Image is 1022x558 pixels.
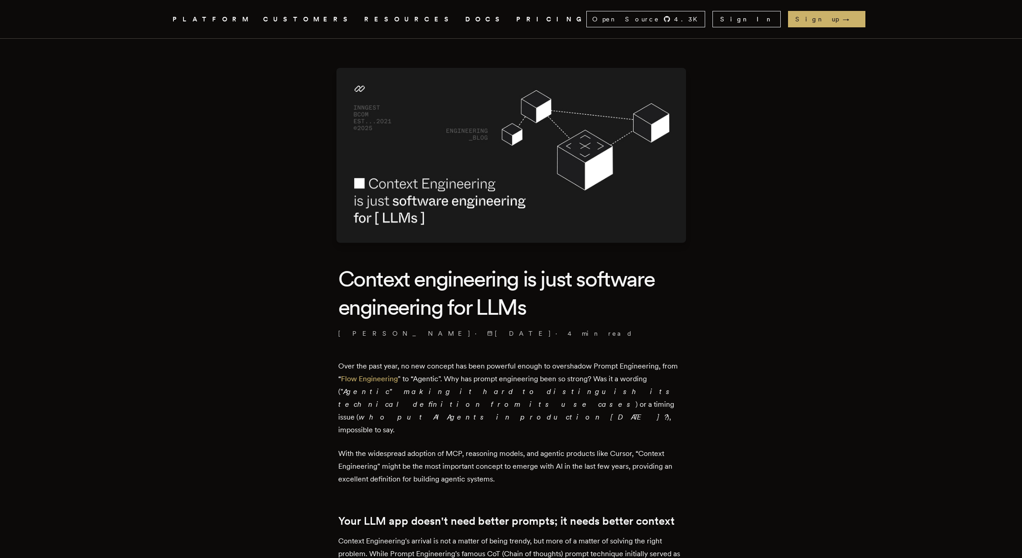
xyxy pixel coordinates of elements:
a: DOCS [465,14,505,25]
button: RESOURCES [364,14,454,25]
p: Over the past year, no new concept has been powerful enough to overshadow Prompt Engineering, fro... [338,360,684,436]
a: Sign In [712,11,781,27]
button: PLATFORM [173,14,252,25]
a: Flow Engineering [341,374,398,383]
p: With the widespread adoption of MCP, reasoning models, and agentic products like Cursor, “Context... [338,447,684,486]
span: Open Source [592,15,660,24]
span: [DATE] [487,329,552,338]
em: Agentic" making it hard to distinguish its technical definition from its use cases [338,387,675,409]
span: 4 min read [568,329,633,338]
p: · · [338,329,684,338]
span: 4.3 K [674,15,703,24]
span: → [843,15,858,24]
h1: Context engineering is just software engineering for LLMs [338,265,684,322]
a: [PERSON_NAME] [338,329,471,338]
a: PRICING [516,14,586,25]
a: CUSTOMERS [263,14,353,25]
em: who put AI Agents in production [DATE]? [359,413,667,421]
h2: Your LLM app doesn't need better prompts; it needs better context [338,515,684,527]
img: Featured image for Context engineering is just software engineering for LLMs blog post [336,68,686,243]
a: Sign up [788,11,865,27]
